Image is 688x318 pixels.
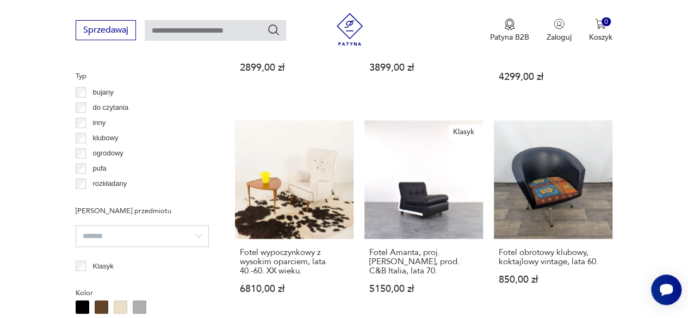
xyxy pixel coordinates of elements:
img: Ikona koszyka [595,18,606,29]
p: 3899,00 zł [369,63,478,72]
button: Patyna B2B [490,18,529,42]
p: 5150,00 zł [369,284,478,293]
a: Fotel wypoczynkowy z wysokim oparciem, lata 40.-60. XX wieku.Fotel wypoczynkowy z wysokim oparcie... [235,120,354,314]
p: Zaloguj [547,32,572,42]
a: Fotel obrotowy klubowy, koktajlowy vintage, lata 60.Fotel obrotowy klubowy, koktajlowy vintage, l... [494,120,612,314]
a: Sprzedawaj [76,27,136,35]
h3: Fotel obrotowy klubowy, koktajlowy vintage, lata 60. [499,247,608,266]
p: inny [92,117,106,129]
p: 4299,00 zł [499,72,608,82]
img: Ikonka użytkownika [554,18,565,29]
button: Sprzedawaj [76,20,136,40]
button: Szukaj [267,23,280,36]
p: 850,00 zł [499,275,608,284]
p: ogrodowy [92,147,123,159]
button: Zaloguj [547,18,572,42]
img: Ikona medalu [504,18,515,30]
p: Typ [76,70,209,82]
p: Kolor [76,286,209,298]
p: klubowy [92,132,118,144]
p: Patyna B2B [490,32,529,42]
p: 6810,00 zł [240,284,349,293]
iframe: Smartsupp widget button [651,275,681,305]
a: Ikona medaluPatyna B2B [490,18,529,42]
button: 0Koszyk [589,18,612,42]
h3: Fotel wypoczynkowy z wysokim oparciem, lata 40.-60. XX wieku. [240,247,349,275]
p: do czytania [92,102,128,114]
p: [PERSON_NAME] przedmiotu [76,204,209,216]
h3: Fotel Amanta, proj. [PERSON_NAME], prod. C&B Italia, lata 70. [369,247,478,275]
div: 0 [602,17,611,27]
p: Klasyk [92,260,113,272]
a: KlasykFotel Amanta, proj. Mario Mellini, prod. C&B Italia, lata 70.Fotel Amanta, proj. [PERSON_NA... [364,120,483,314]
p: rozkładany [92,178,127,190]
h3: Komplet wypoczynkowy fotel z podnóżkiem, duński design, lata 70., produkcja: BoConcept [499,27,608,64]
p: Koszyk [589,32,612,42]
p: bujany [92,86,113,98]
p: pufa [92,163,106,174]
p: 2899,00 zł [240,63,349,72]
img: Patyna - sklep z meblami i dekoracjami vintage [333,13,366,46]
